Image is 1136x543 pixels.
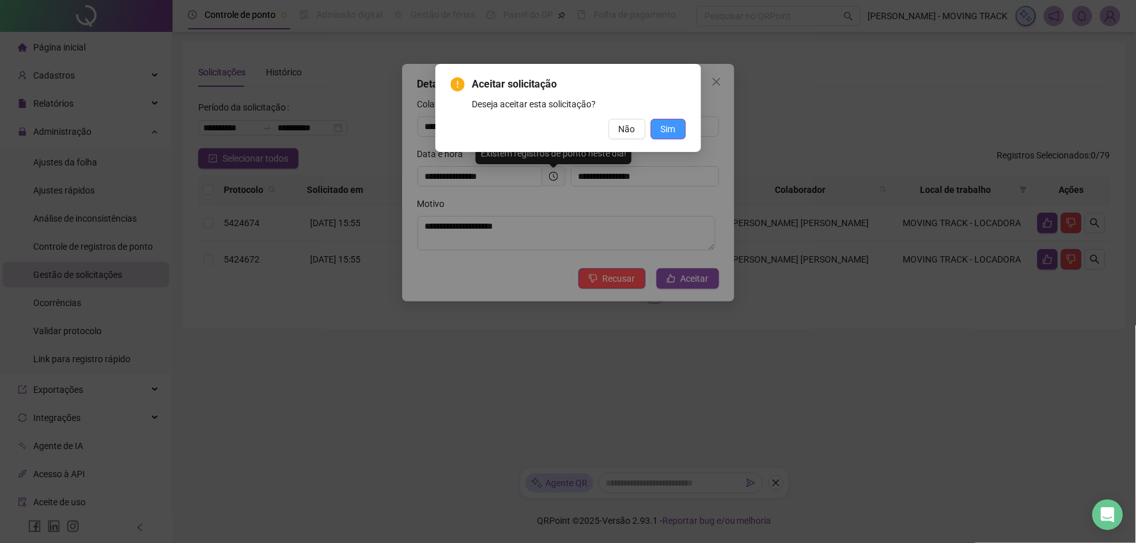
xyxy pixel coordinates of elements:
span: Não [619,122,635,136]
span: Sim [661,122,676,136]
div: Open Intercom Messenger [1093,500,1123,530]
span: Aceitar solicitação [472,77,686,92]
button: Sim [651,119,686,139]
button: Não [609,119,646,139]
span: exclamation-circle [451,77,465,91]
div: Deseja aceitar esta solicitação? [472,97,686,111]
